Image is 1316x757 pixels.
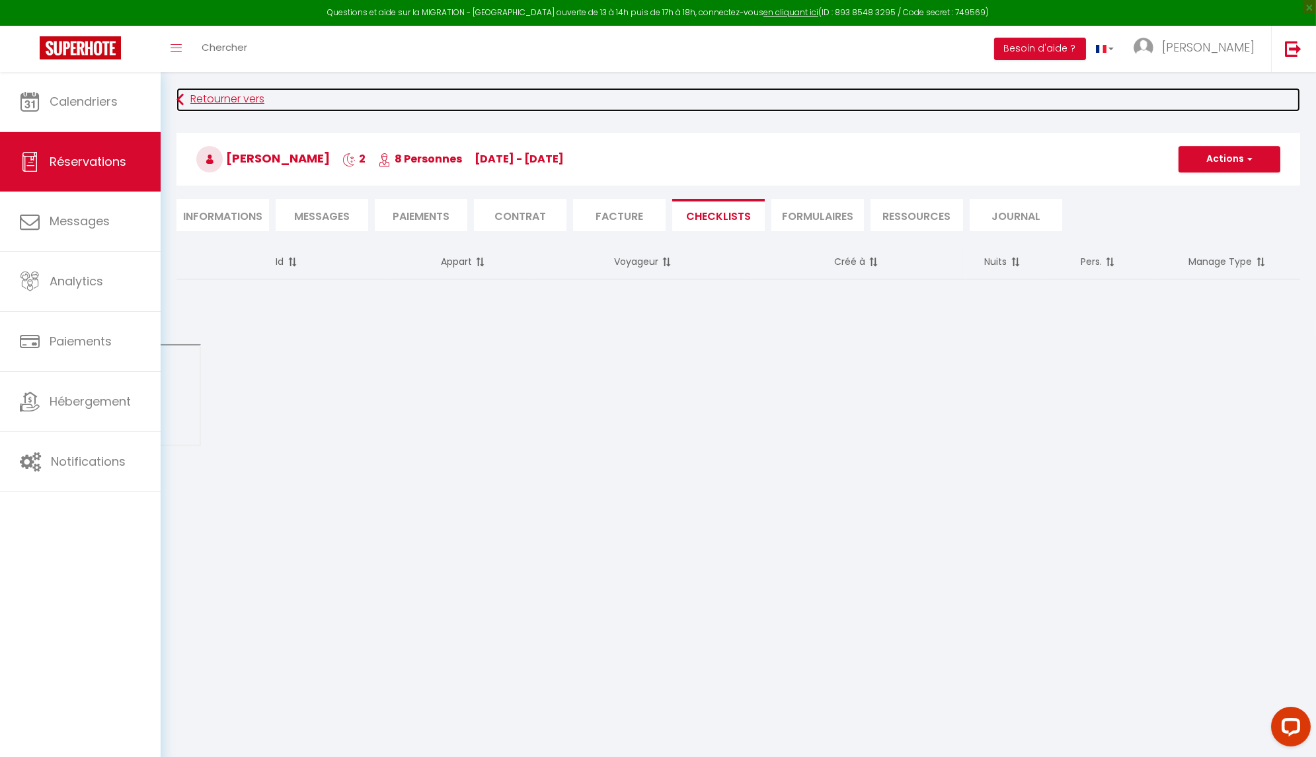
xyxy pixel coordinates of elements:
[342,151,366,166] span: 2
[196,150,330,166] span: [PERSON_NAME]
[573,199,666,231] li: Facture
[50,93,118,110] span: Calendriers
[270,255,284,268] span: Id
[390,244,536,279] th: Appart
[672,199,765,231] li: CHECKLISTS
[1260,702,1316,757] iframe: LiveChat chat widget
[378,151,462,166] span: 8 Personnes
[50,273,103,289] span: Analytics
[50,333,112,349] span: Paiements
[970,199,1062,231] li: Journal
[202,40,247,54] span: Chercher
[1134,38,1153,57] img: ...
[963,244,1042,279] th: Nuits
[375,199,467,231] li: Paiements
[1042,244,1154,279] th: Pers.
[176,88,1300,112] a: Retourner vers
[871,199,963,231] li: Ressources
[1124,26,1271,72] a: ... [PERSON_NAME]
[994,38,1086,60] button: Besoin d'aide ?
[294,209,350,224] span: Messages
[50,153,126,170] span: Réservations
[50,393,131,410] span: Hébergement
[763,7,818,18] a: en cliquant ici
[1162,39,1255,55] span: [PERSON_NAME]
[1285,40,1301,57] img: logout
[176,199,269,231] li: Informations
[750,244,963,279] th: Créé à
[192,26,257,72] a: Chercher
[771,199,864,231] li: FORMULAIRES
[475,151,564,166] span: [DATE] - [DATE]
[50,213,110,229] span: Messages
[51,453,126,470] span: Notifications
[1154,244,1300,279] th: Manage Type
[536,244,750,279] th: Voyageur
[1179,146,1280,172] button: Actions
[40,36,121,59] img: Super Booking
[474,199,566,231] li: Contrat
